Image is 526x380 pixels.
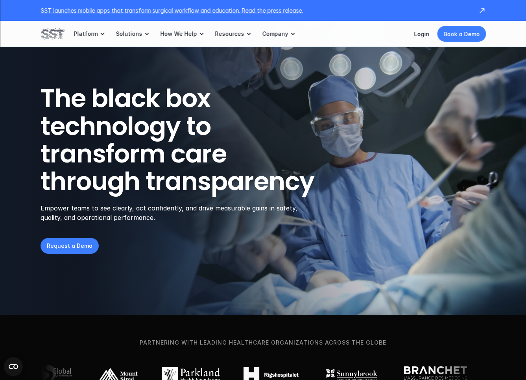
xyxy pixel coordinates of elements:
p: Resources [215,30,244,37]
a: Login [414,31,429,37]
p: Empower teams to see clearly, act confidently, and drive measurable gains in safety, quality, and... [41,203,308,222]
p: How We Help [160,30,197,37]
button: Open CMP widget [4,357,23,376]
p: Platform [74,30,98,37]
p: Solutions [116,30,142,37]
p: Partnering with leading healthcare organizations across the globe [13,338,513,347]
img: SST logo [41,27,64,41]
p: Request a Demo [47,242,92,250]
h1: The black box technology to transform care through transparency [41,85,352,196]
p: Company [262,30,288,37]
a: Request a Demo [41,238,99,254]
p: Book a Demo [443,30,480,38]
p: SST launches mobile apps that transform surgical workflow and education. Read the press release. [41,6,470,15]
a: Book a Demo [437,26,486,42]
a: Platform [74,21,106,47]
